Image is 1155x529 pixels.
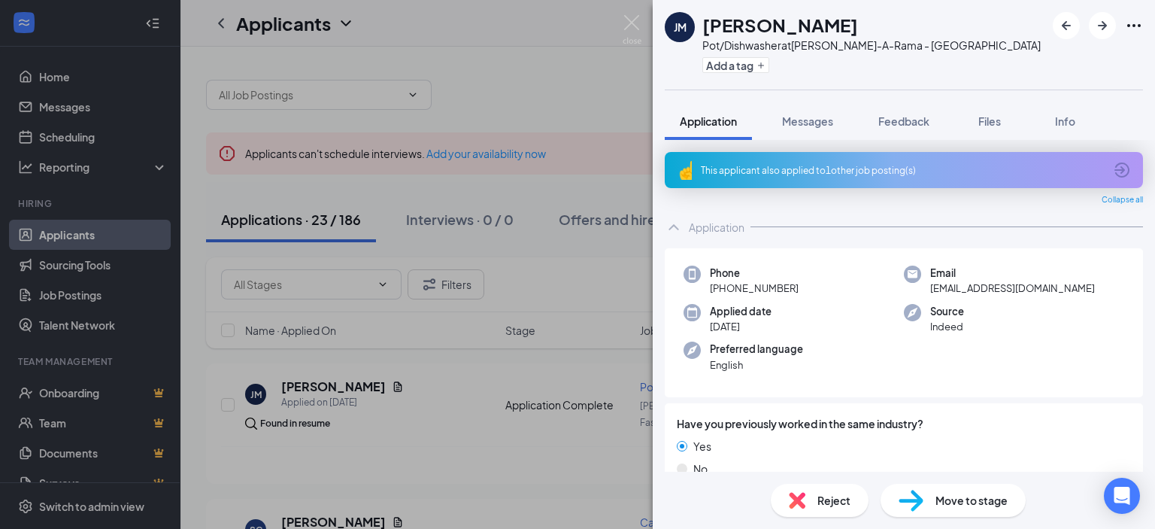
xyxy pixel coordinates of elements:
button: ArrowLeftNew [1053,12,1080,39]
button: ArrowRight [1089,12,1116,39]
span: English [710,357,803,372]
div: This applicant also applied to 1 other job posting(s) [701,164,1104,177]
svg: ChevronUp [665,218,683,236]
svg: Plus [756,61,765,70]
span: [PHONE_NUMBER] [710,281,799,296]
svg: ArrowCircle [1113,161,1131,179]
span: Feedback [878,114,929,128]
span: Phone [710,266,799,281]
span: Source [930,304,964,319]
div: Open Intercom Messenger [1104,478,1140,514]
svg: Ellipses [1125,17,1143,35]
span: Have you previously worked in the same industry? [677,415,923,432]
span: Move to stage [935,492,1008,509]
div: JM [674,20,687,35]
span: Info [1055,114,1075,128]
span: [EMAIL_ADDRESS][DOMAIN_NAME] [930,281,1095,296]
svg: ArrowLeftNew [1057,17,1075,35]
span: Collapse all [1102,194,1143,206]
svg: ArrowRight [1093,17,1111,35]
span: Yes [693,438,711,455]
div: Pot/Dishwasher at [PERSON_NAME]-A-Rama - [GEOGRAPHIC_DATA] [702,38,1041,53]
span: Files [978,114,1001,128]
span: Email [930,266,1095,281]
span: Preferred language [710,342,803,357]
span: Applied date [710,304,772,319]
div: Application [689,220,744,235]
span: Reject [817,492,850,509]
span: [DATE] [710,319,772,334]
span: Application [680,114,737,128]
button: PlusAdd a tag [702,57,769,73]
span: Messages [782,114,833,128]
h1: [PERSON_NAME] [702,12,858,38]
span: Indeed [930,319,964,334]
span: No [693,461,708,477]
